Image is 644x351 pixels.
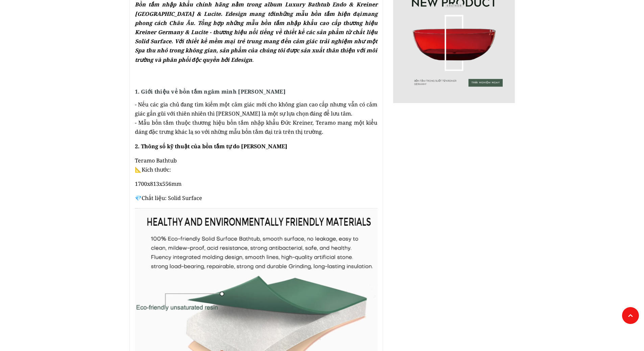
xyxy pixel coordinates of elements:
[135,157,177,173] span: Teramo Bathtub 📐Kích thước:
[275,10,362,18] a: những mẫu bồn tắm hiện đại
[135,194,202,202] span: 💎Chất liệu: Solid Surface
[135,1,378,63] em: .
[135,101,378,136] span: - Nếu các gia chủ đang tìm kiếm một cảm giác mới cho không gian cao cấp nhưng vẫn có cảm giác gần...
[622,307,639,324] a: Lên đầu trang
[135,143,287,150] strong: 2. Thông số kỹ thuật của bồn tắm tự do [PERSON_NAME]
[135,1,378,63] strong: Bồn tắm nhập khẩu chính hãng nằm trong album Luxury Bathtub Endo & Kreiner [GEOGRAPHIC_DATA] & Lu...
[135,180,182,187] span: 1700x813x556mm
[135,88,286,95] strong: 1. Giới thiệu về bồn tắm ngâm mình [PERSON_NAME]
